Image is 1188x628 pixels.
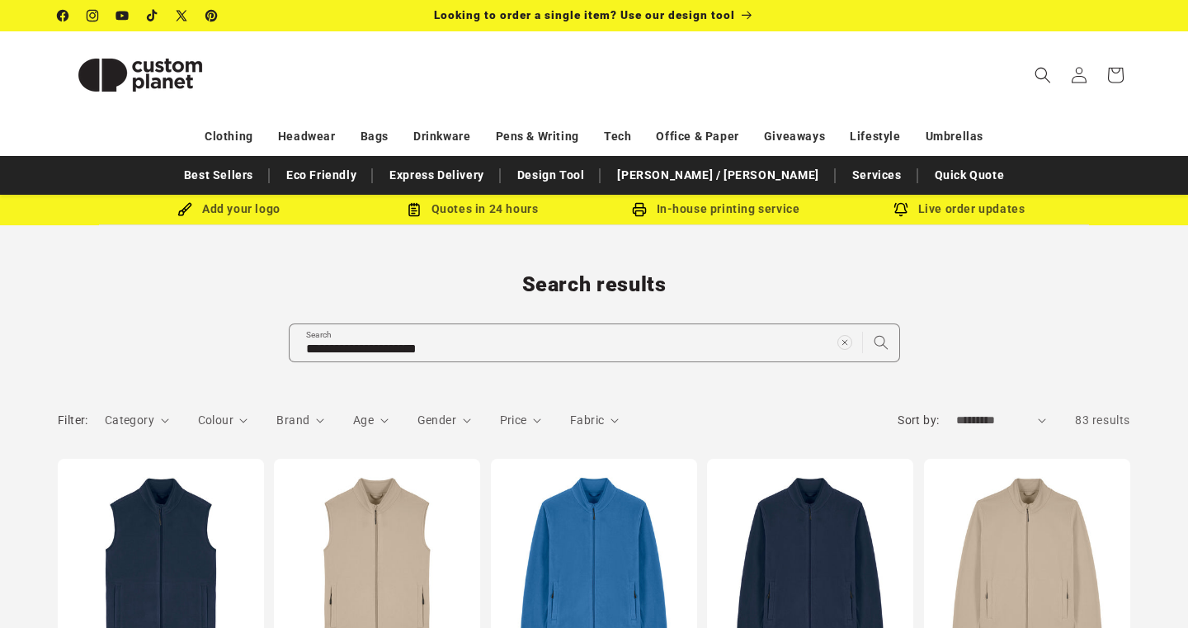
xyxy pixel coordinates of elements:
[58,38,223,112] img: Custom Planet
[434,8,735,21] span: Looking to order a single item? Use our design tool
[926,161,1013,190] a: Quick Quote
[205,122,253,151] a: Clothing
[850,122,900,151] a: Lifestyle
[52,31,229,118] a: Custom Planet
[863,324,899,361] button: Search
[361,122,389,151] a: Bags
[893,202,908,217] img: Order updates
[500,413,527,427] span: Price
[632,202,647,217] img: In-house printing
[276,412,324,429] summary: Brand (0 selected)
[276,413,309,427] span: Brand
[764,122,825,151] a: Giveaways
[353,413,374,427] span: Age
[413,122,470,151] a: Drinkware
[604,122,631,151] a: Tech
[609,161,827,190] a: [PERSON_NAME] / [PERSON_NAME]
[827,324,863,361] button: Clear search term
[570,413,604,427] span: Fabric
[417,412,471,429] summary: Gender (0 selected)
[105,412,169,429] summary: Category (0 selected)
[105,413,154,427] span: Category
[381,161,493,190] a: Express Delivery
[570,412,619,429] summary: Fabric (0 selected)
[407,202,422,217] img: Order Updates Icon
[1075,413,1130,427] span: 83 results
[926,122,983,151] a: Umbrellas
[1025,57,1061,93] summary: Search
[656,122,738,151] a: Office & Paper
[353,412,389,429] summary: Age (0 selected)
[898,413,939,427] label: Sort by:
[278,122,336,151] a: Headwear
[58,412,88,429] h2: Filter:
[509,161,593,190] a: Design Tool
[844,161,910,190] a: Services
[198,412,248,429] summary: Colour (0 selected)
[500,412,542,429] summary: Price
[176,161,262,190] a: Best Sellers
[198,413,233,427] span: Colour
[594,199,837,220] div: In-house printing service
[496,122,579,151] a: Pens & Writing
[177,202,192,217] img: Brush Icon
[837,199,1081,220] div: Live order updates
[278,161,365,190] a: Eco Friendly
[107,199,351,220] div: Add your logo
[58,272,1130,298] h1: Search results
[417,413,456,427] span: Gender
[351,199,594,220] div: Quotes in 24 hours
